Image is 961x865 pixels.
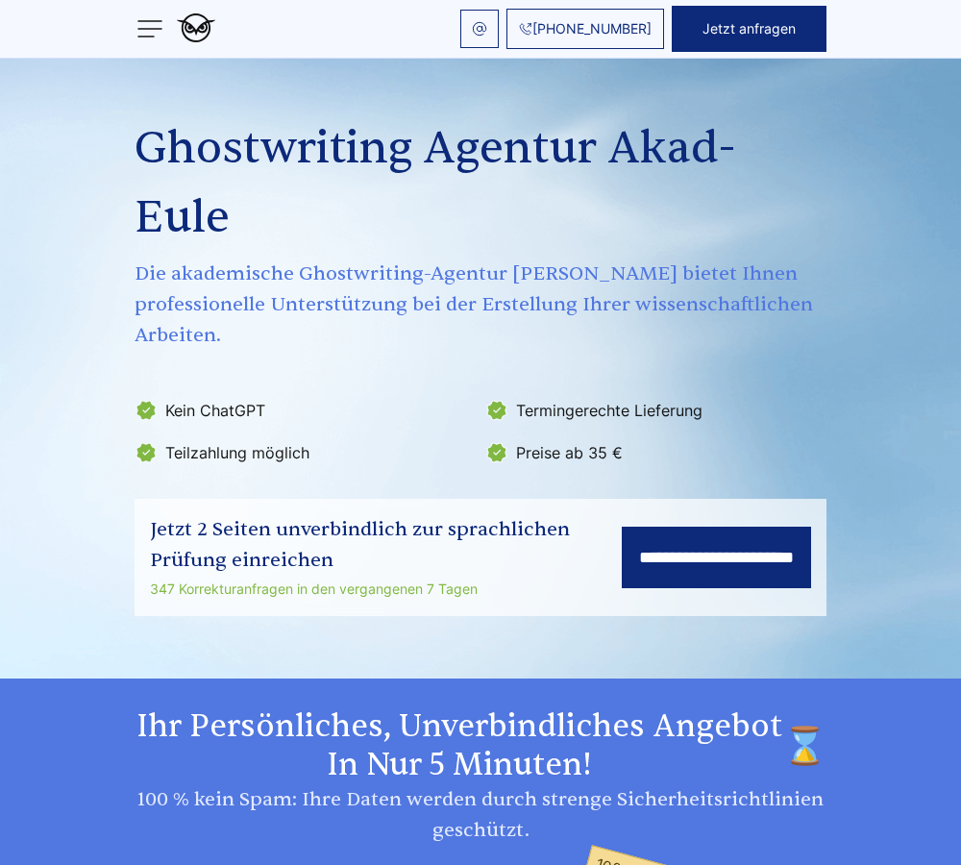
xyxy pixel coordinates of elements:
div: Jetzt 2 Seiten unverbindlich zur sprachlichen Prüfung einreichen [150,514,622,576]
img: logo [177,13,215,42]
img: email [472,21,487,37]
button: Jetzt anfragen [672,6,826,52]
li: Teilzahlung möglich [135,437,474,468]
img: menu [135,13,165,44]
div: 347 Korrekturanfragen in den vergangenen 7 Tagen [150,578,622,601]
span: [PHONE_NUMBER] [532,21,652,37]
li: Termingerechte Lieferung [485,395,825,426]
h2: Ihr persönliches, unverbindliches Angebot in nur 5 Minuten! [135,707,826,784]
li: Preise ab 35 € [485,437,825,468]
div: 100 % kein Spam: Ihre Daten werden durch strenge Sicherheitsrichtlinien geschützt. [135,784,826,846]
img: time [784,707,826,784]
a: [PHONE_NUMBER] [506,9,664,49]
li: Kein ChatGPT [135,395,474,426]
h1: Ghostwriting Agentur Akad-Eule [135,114,826,253]
img: Phone [519,22,532,36]
span: Die akademische Ghostwriting-Agentur [PERSON_NAME] bietet Ihnen professionelle Unterstützung bei ... [135,259,826,351]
